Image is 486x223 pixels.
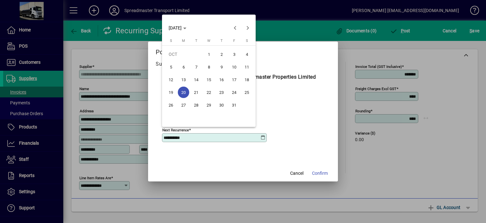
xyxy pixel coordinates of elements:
span: 20 [178,87,189,98]
button: Mon Oct 06 2025 [177,61,190,73]
span: 6 [178,61,189,73]
span: S [170,39,172,43]
span: 9 [216,61,227,73]
button: Sun Oct 19 2025 [165,86,177,99]
span: 30 [216,99,227,111]
span: 12 [165,74,177,85]
button: Wed Oct 29 2025 [202,99,215,111]
button: Tue Oct 07 2025 [190,61,202,73]
button: Thu Oct 23 2025 [215,86,228,99]
button: Sun Oct 05 2025 [165,61,177,73]
span: 31 [228,99,240,111]
span: F [233,39,235,43]
span: 8 [203,61,215,73]
button: Thu Oct 09 2025 [215,61,228,73]
button: Sat Oct 18 2025 [240,73,253,86]
button: Thu Oct 02 2025 [215,48,228,61]
button: Tue Oct 14 2025 [190,73,202,86]
span: 4 [241,49,252,60]
button: Previous month [229,22,241,34]
span: 24 [228,87,240,98]
span: 19 [165,87,177,98]
span: 10 [228,61,240,73]
span: 15 [203,74,215,85]
button: Wed Oct 08 2025 [202,61,215,73]
button: Mon Oct 27 2025 [177,99,190,111]
button: Next month [241,22,254,34]
span: T [195,39,197,43]
button: Sat Oct 11 2025 [240,61,253,73]
button: Fri Oct 31 2025 [228,99,240,111]
span: 22 [203,87,215,98]
span: 2 [216,49,227,60]
button: Sun Oct 12 2025 [165,73,177,86]
span: 16 [216,74,227,85]
button: Mon Oct 13 2025 [177,73,190,86]
button: Wed Oct 15 2025 [202,73,215,86]
span: 28 [190,99,202,111]
span: T [221,39,223,43]
span: 5 [165,61,177,73]
span: 17 [228,74,240,85]
button: Mon Oct 20 2025 [177,86,190,99]
button: Thu Oct 30 2025 [215,99,228,111]
span: 1 [203,49,215,60]
span: 18 [241,74,252,85]
span: 29 [203,99,215,111]
span: [DATE] [169,25,182,30]
span: 26 [165,99,177,111]
span: W [207,39,210,43]
button: Tue Oct 21 2025 [190,86,202,99]
button: Fri Oct 03 2025 [228,48,240,61]
button: Tue Oct 28 2025 [190,99,202,111]
button: Fri Oct 24 2025 [228,86,240,99]
button: Sat Oct 25 2025 [240,86,253,99]
span: 11 [241,61,252,73]
button: Sat Oct 04 2025 [240,48,253,61]
span: 27 [178,99,189,111]
span: S [246,39,248,43]
span: 13 [178,74,189,85]
button: Fri Oct 10 2025 [228,61,240,73]
span: 25 [241,87,252,98]
button: Wed Oct 01 2025 [202,48,215,61]
td: OCT [165,48,202,61]
button: Choose month and year [166,22,189,34]
span: 23 [216,87,227,98]
button: Wed Oct 22 2025 [202,86,215,99]
span: 21 [190,87,202,98]
span: M [182,39,185,43]
button: Sun Oct 26 2025 [165,99,177,111]
span: 7 [190,61,202,73]
button: Fri Oct 17 2025 [228,73,240,86]
span: 3 [228,49,240,60]
span: 14 [190,74,202,85]
button: Thu Oct 16 2025 [215,73,228,86]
